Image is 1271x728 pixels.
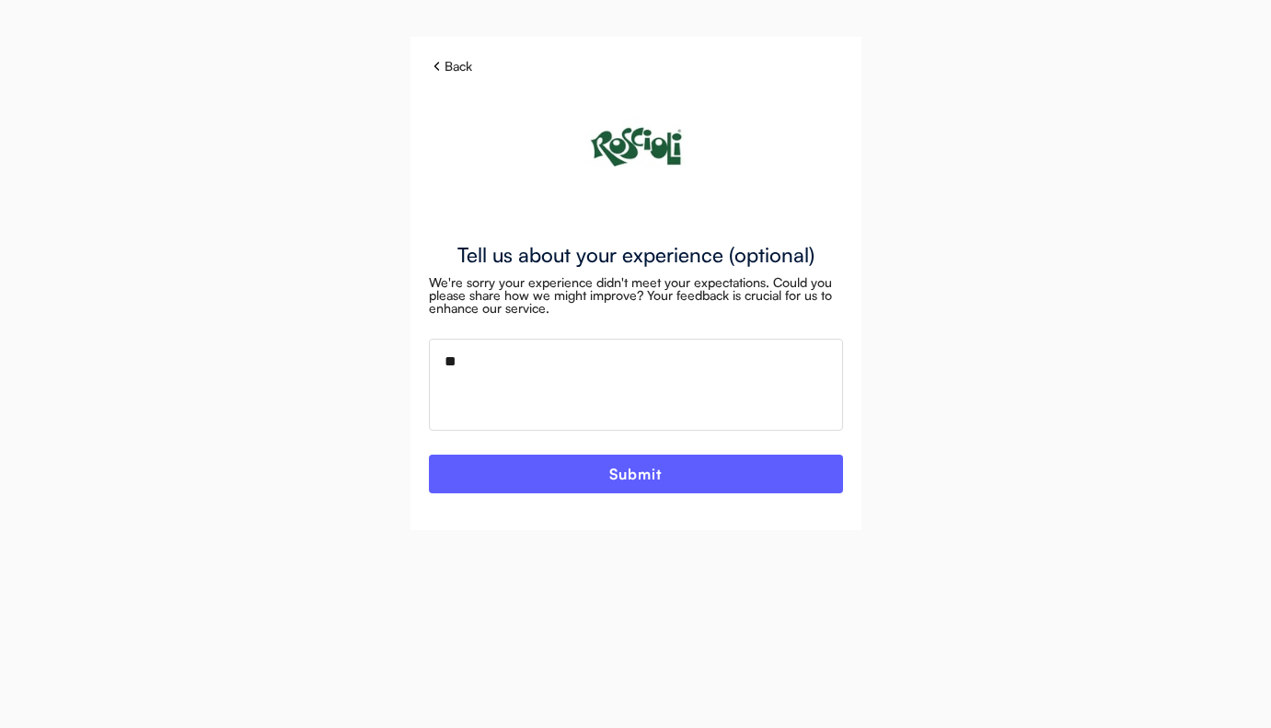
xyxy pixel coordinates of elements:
[429,455,843,493] button: Submit
[429,59,445,74] img: chevron-left%20%282%29.svg
[445,60,472,73] div: Back
[457,245,815,265] div: Tell us about your experience (optional)
[562,74,710,221] img: Roscioli%20Green%20logo%20.png
[429,276,843,315] div: We're sorry your experience didn't meet your expectations. Could you please share how we might im...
